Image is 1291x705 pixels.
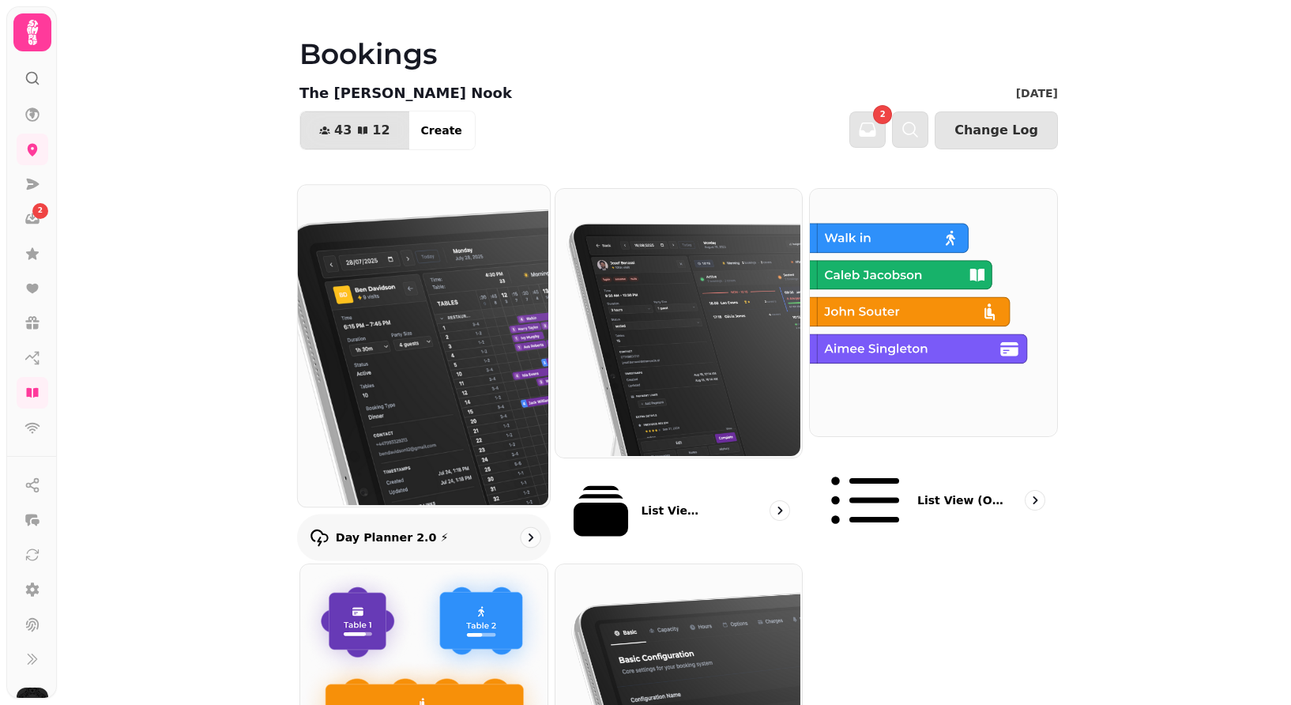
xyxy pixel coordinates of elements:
svg: go to [522,530,538,545]
a: 2 [17,203,48,235]
img: Day Planner 2.0 ⚡ [296,183,548,505]
p: List view (Old - going soon) [917,492,1003,508]
p: Day Planner 2.0 ⚡ [336,530,449,545]
button: 4312 [300,111,409,149]
button: Change Log [935,111,1058,149]
p: The [PERSON_NAME] Nook [299,82,512,104]
svg: go to [772,503,788,518]
svg: go to [1027,492,1043,508]
p: List View 2.0 ⚡ (New) [641,503,706,518]
span: 2 [38,205,43,217]
a: Day Planner 2.0 ⚡Day Planner 2.0 ⚡ [297,184,551,561]
span: Change Log [954,124,1038,137]
img: List view (Old - going soon) [808,187,1056,435]
span: 43 [334,124,352,137]
img: List View 2.0 ⚡ (New) [554,187,801,456]
a: List view (Old - going soon)List view (Old - going soon) [809,188,1058,557]
span: Create [421,125,462,136]
a: List View 2.0 ⚡ (New)List View 2.0 ⚡ (New) [555,188,804,557]
button: Create [408,111,475,149]
span: 12 [372,124,390,137]
p: [DATE] [1016,85,1058,101]
span: 2 [880,111,886,119]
